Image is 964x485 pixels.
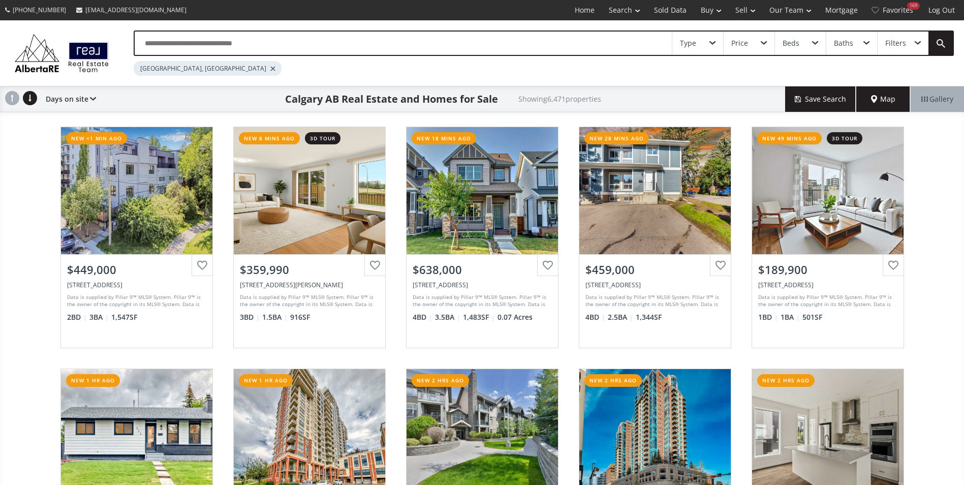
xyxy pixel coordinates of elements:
span: 3 BA [89,312,109,322]
span: [PHONE_NUMBER] [13,6,66,14]
div: 2210 Oakmoor Drive SW #36, Calgary, AB T2V 4R4 [585,281,725,289]
div: Gallery [910,86,964,112]
h2: Showing 6,471 properties [518,95,601,103]
span: 2 BD [67,312,87,322]
div: 169 [907,2,920,10]
span: 1,344 SF [636,312,662,322]
span: 4 BD [413,312,432,322]
div: View Photos & Details [100,186,173,196]
div: View Photos & Details [446,186,519,196]
a: new 49 mins ago3d tour$189,900[STREET_ADDRESS]Data is supplied by Pillar 9™ MLS® System. Pillar 9... [741,116,914,358]
span: Map [871,94,895,104]
div: Type [680,40,696,47]
div: Filters [885,40,906,47]
span: Gallery [921,94,953,104]
span: [EMAIL_ADDRESS][DOMAIN_NAME] [85,6,186,14]
div: Data is supplied by Pillar 9™ MLS® System. Pillar 9™ is the owner of the copyright in its MLS® Sy... [67,293,204,309]
h1: Calgary AB Real Estate and Homes for Sale [285,92,498,106]
a: new 18 mins ago$638,000[STREET_ADDRESS]Data is supplied by Pillar 9™ MLS® System. Pillar 9™ is th... [396,116,569,358]
span: 0.07 Acres [497,312,533,322]
div: View Photos & Details [791,428,864,438]
a: new 8 mins ago3d tour$359,990[STREET_ADDRESS][PERSON_NAME]Data is supplied by Pillar 9™ MLS® Syst... [223,116,396,358]
div: View Photos & Details [273,186,346,196]
div: 2101 17 Street SW #3, Calgary, AB T2T 4M5 [67,281,206,289]
div: $638,000 [413,262,552,278]
span: 2.5 BA [608,312,633,322]
div: $189,900 [758,262,897,278]
span: 1,547 SF [111,312,137,322]
span: 3 BD [240,312,260,322]
div: View Photos & Details [791,186,864,196]
div: View Photos & Details [273,428,346,438]
div: Data is supplied by Pillar 9™ MLS® System. Pillar 9™ is the owner of the copyright in its MLS® Sy... [413,293,549,309]
span: 1,483 SF [463,312,495,322]
div: Map [856,86,910,112]
div: [GEOGRAPHIC_DATA], [GEOGRAPHIC_DATA] [134,61,282,76]
div: 1025 14 Avenue SW #416, Calgary, AB T2R0N9 [758,281,897,289]
div: 9 Copperpond Avenue SE, Calgary, AB T2Z 5B5 [413,281,552,289]
div: Days on site [41,86,96,112]
div: Baths [834,40,853,47]
span: 1 BD [758,312,778,322]
div: 4740 Dalton Drive NW #95, Calgary, AB T3A 2E8 [240,281,379,289]
span: 1 BA [781,312,800,322]
div: View Photos & Details [100,428,173,438]
div: $449,000 [67,262,206,278]
span: 1.5 BA [262,312,288,322]
span: 916 SF [290,312,310,322]
div: Beds [783,40,799,47]
div: View Photos & Details [618,186,692,196]
div: Data is supplied by Pillar 9™ MLS® System. Pillar 9™ is the owner of the copyright in its MLS® Sy... [585,293,722,309]
a: new <1 min ago$449,000[STREET_ADDRESS]Data is supplied by Pillar 9™ MLS® System. Pillar 9™ is the... [50,116,223,358]
div: Data is supplied by Pillar 9™ MLS® System. Pillar 9™ is the owner of the copyright in its MLS® Sy... [758,293,895,309]
a: new 28 mins ago$459,000[STREET_ADDRESS]Data is supplied by Pillar 9™ MLS® System. Pillar 9™ is th... [569,116,741,358]
img: Logo [10,32,113,75]
span: 501 SF [802,312,822,322]
div: $459,000 [585,262,725,278]
button: Save Search [785,86,856,112]
span: 3.5 BA [435,312,460,322]
div: View Photos & Details [618,428,692,438]
div: Data is supplied by Pillar 9™ MLS® System. Pillar 9™ is the owner of the copyright in its MLS® Sy... [240,293,377,309]
div: View Photos & Details [446,428,519,438]
a: [EMAIL_ADDRESS][DOMAIN_NAME] [71,1,192,19]
span: 4 BD [585,312,605,322]
div: $359,990 [240,262,379,278]
div: Price [731,40,748,47]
